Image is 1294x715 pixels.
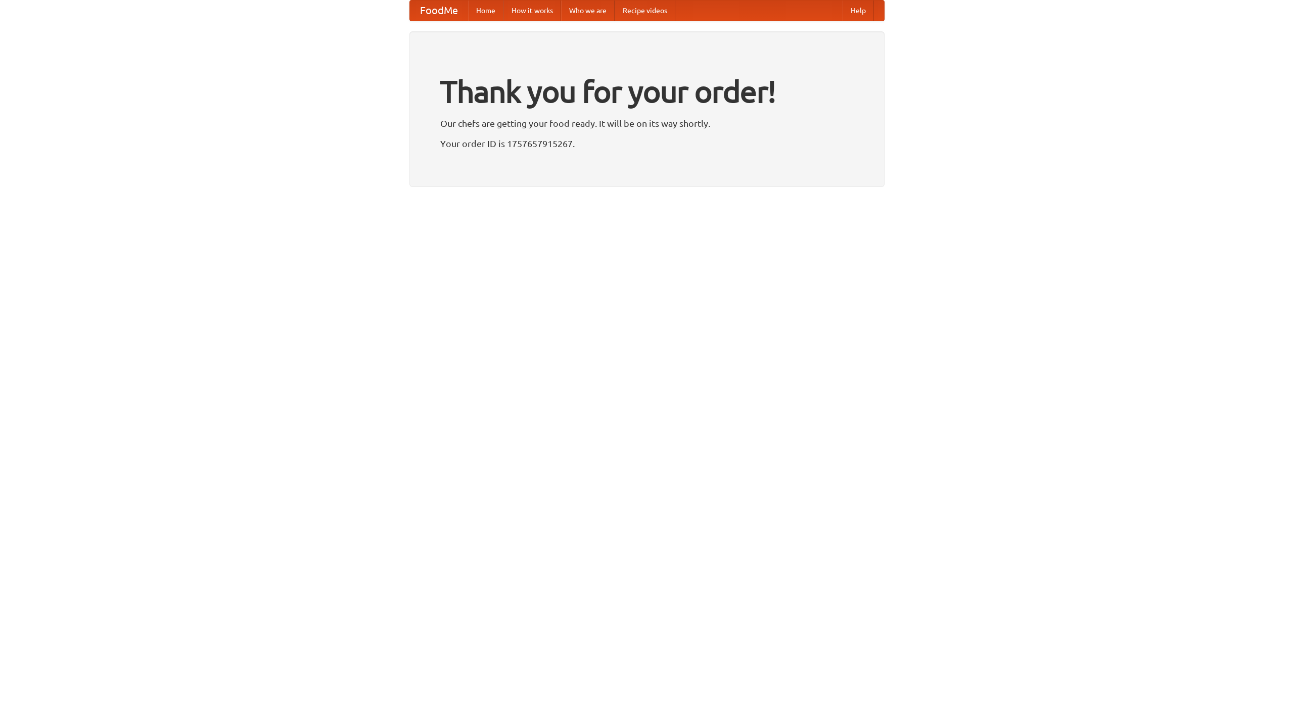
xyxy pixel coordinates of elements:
p: Our chefs are getting your food ready. It will be on its way shortly. [440,116,854,131]
a: FoodMe [410,1,468,21]
a: Help [843,1,874,21]
h1: Thank you for your order! [440,67,854,116]
a: Who we are [561,1,615,21]
a: Home [468,1,503,21]
a: Recipe videos [615,1,675,21]
a: How it works [503,1,561,21]
p: Your order ID is 1757657915267. [440,136,854,151]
